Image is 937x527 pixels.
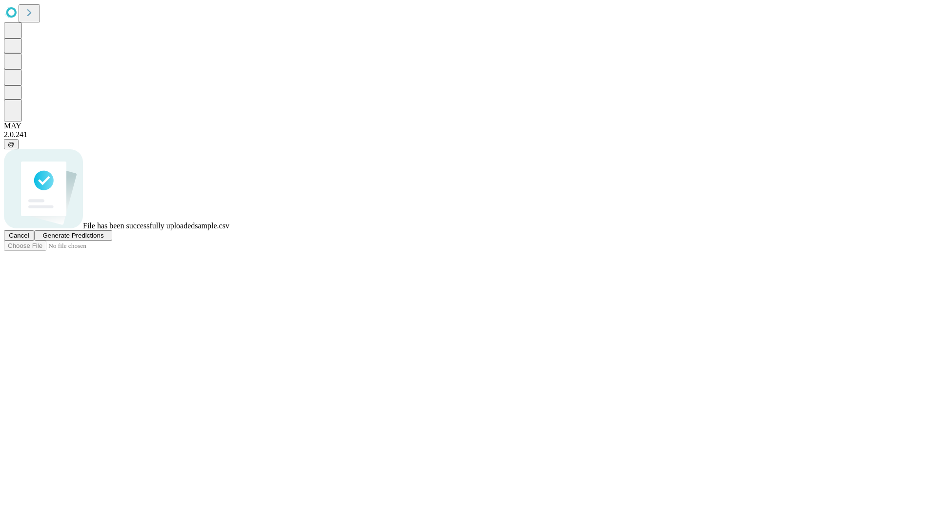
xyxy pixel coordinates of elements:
span: sample.csv [195,222,229,230]
span: Cancel [9,232,29,239]
button: Cancel [4,230,34,241]
button: Generate Predictions [34,230,112,241]
div: 2.0.241 [4,130,933,139]
span: File has been successfully uploaded [83,222,195,230]
span: Generate Predictions [42,232,103,239]
div: MAY [4,122,933,130]
span: @ [8,141,15,148]
button: @ [4,139,19,149]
